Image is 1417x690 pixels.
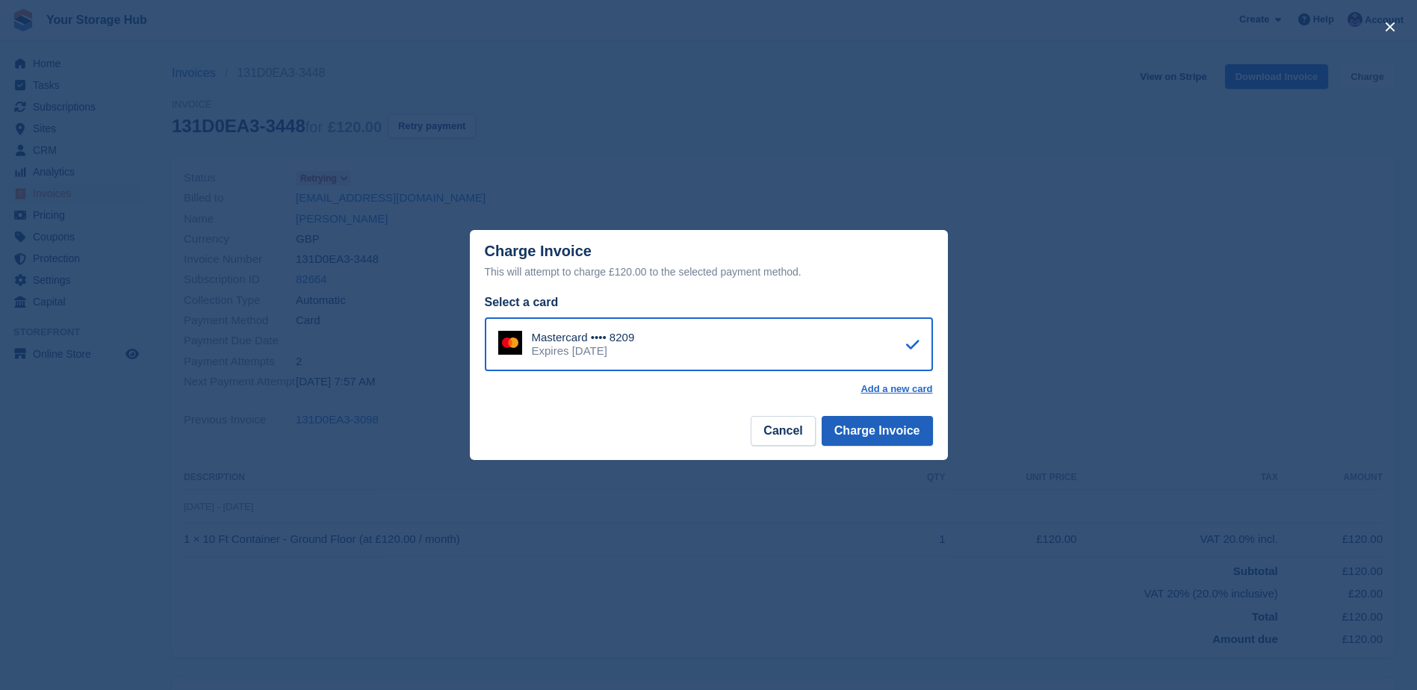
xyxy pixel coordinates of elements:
[861,383,932,395] a: Add a new card
[1378,15,1402,39] button: close
[485,243,933,281] div: Charge Invoice
[532,331,635,344] div: Mastercard •••• 8209
[822,416,933,446] button: Charge Invoice
[532,344,635,358] div: Expires [DATE]
[485,293,933,311] div: Select a card
[498,331,522,355] img: Mastercard Logo
[751,416,815,446] button: Cancel
[485,263,933,281] div: This will attempt to charge £120.00 to the selected payment method.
